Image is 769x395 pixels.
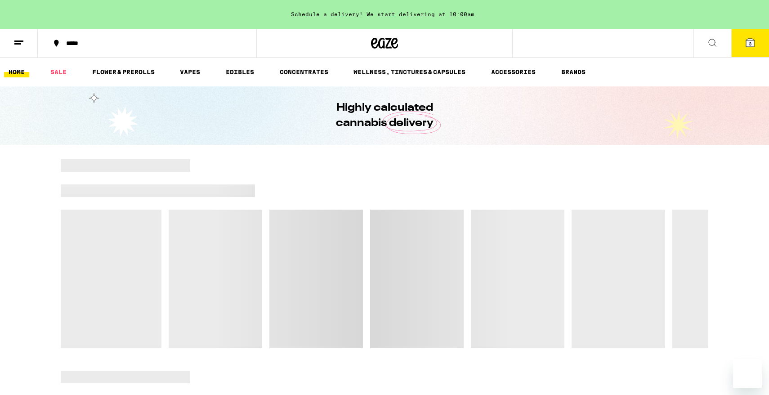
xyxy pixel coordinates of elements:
a: VAPES [175,67,205,77]
a: WELLNESS, TINCTURES & CAPSULES [349,67,470,77]
a: BRANDS [557,67,590,77]
a: HOME [4,67,29,77]
a: EDIBLES [221,67,259,77]
a: ACCESSORIES [487,67,540,77]
h1: Highly calculated cannabis delivery [310,100,459,131]
button: 3 [731,29,769,57]
span: 3 [749,41,751,46]
iframe: Button to launch messaging window [733,359,762,388]
a: SALE [46,67,71,77]
a: CONCENTRATES [275,67,333,77]
a: FLOWER & PREROLLS [88,67,159,77]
